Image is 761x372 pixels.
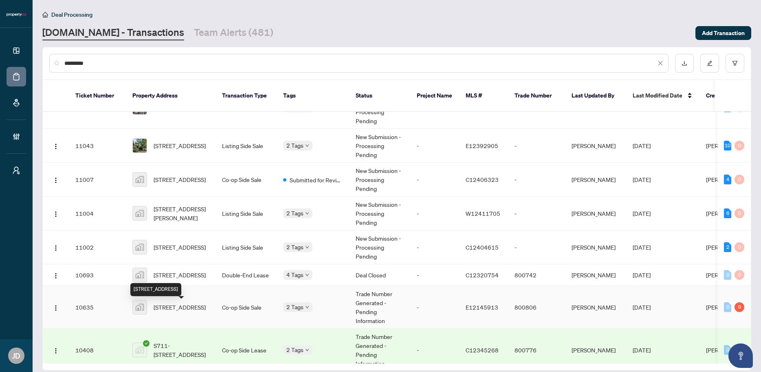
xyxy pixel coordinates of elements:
img: thumbnail-img [133,139,147,153]
span: close [658,60,663,66]
span: down [305,211,309,215]
img: Logo [53,305,59,311]
th: Last Modified Date [626,80,699,112]
td: 800776 [508,329,565,372]
td: [PERSON_NAME] [565,264,626,286]
td: Listing Side Sale [216,197,277,230]
td: - [410,197,459,230]
div: 0 [724,345,731,355]
span: C12320754 [466,271,499,279]
td: [PERSON_NAME] [565,163,626,197]
div: 9 [735,302,744,312]
td: Listing Side Sale [216,230,277,264]
div: 6 [724,208,731,218]
span: [STREET_ADDRESS] [154,303,206,312]
span: [STREET_ADDRESS] [154,141,206,150]
span: [DATE] [633,271,651,279]
span: JD [12,350,20,361]
span: down [305,144,309,148]
img: thumbnail-img [133,268,147,282]
img: Logo [53,211,59,217]
td: [PERSON_NAME] [565,230,626,264]
th: Last Updated By [565,80,626,112]
div: 2 [724,242,731,252]
th: Project Name [410,80,459,112]
td: Deal Closed [349,264,410,286]
div: 0 [724,270,731,280]
div: 0 [735,270,744,280]
span: Last Modified Date [633,91,682,100]
th: Ticket Number [69,80,126,112]
button: Logo [49,268,62,281]
span: download [682,60,687,66]
span: [PERSON_NAME] [706,210,750,217]
td: [PERSON_NAME] [565,129,626,163]
div: 10 [724,141,731,151]
span: edit [707,60,713,66]
a: Team Alerts (481) [194,26,273,40]
button: Logo [49,173,62,186]
span: W12411705 [466,210,500,217]
button: Logo [49,207,62,220]
td: Listing Side Sale [216,129,277,163]
td: Co-op Side Lease [216,329,277,372]
td: 10408 [69,329,126,372]
img: logo [7,12,26,17]
div: 4 [724,175,731,184]
span: C12404615 [466,244,499,251]
img: thumbnail-img [133,240,147,254]
span: [STREET_ADDRESS][PERSON_NAME] [154,204,209,222]
th: Trade Number [508,80,565,112]
td: [PERSON_NAME] [565,286,626,329]
button: edit [700,54,719,73]
td: 10635 [69,286,126,329]
td: - [508,230,565,264]
span: 2 Tags [286,345,304,354]
button: Logo [49,241,62,254]
td: 11004 [69,197,126,230]
td: 800742 [508,264,565,286]
span: [PERSON_NAME] [706,303,750,311]
td: [PERSON_NAME] [565,329,626,372]
a: [DOMAIN_NAME] - Transactions [42,26,184,40]
td: - [410,129,459,163]
span: down [305,305,309,309]
span: [DATE] [633,176,651,183]
span: down [305,245,309,249]
div: 0 [724,302,731,312]
button: Logo [49,139,62,152]
button: download [675,54,694,73]
div: 0 [735,141,744,151]
span: [PERSON_NAME] [706,176,750,183]
span: [PERSON_NAME] [706,142,750,149]
td: New Submission - Processing Pending [349,230,410,264]
td: 10693 [69,264,126,286]
span: [DATE] [633,303,651,311]
span: 2 Tags [286,302,304,312]
span: C12345268 [466,346,499,354]
span: [PERSON_NAME] [706,346,750,354]
span: [STREET_ADDRESS] [154,270,206,279]
span: home [42,12,48,18]
th: Tags [277,80,349,112]
td: 11002 [69,230,126,264]
img: thumbnail-img [133,206,147,220]
img: thumbnail-img [133,173,147,186]
td: [PERSON_NAME] [565,197,626,230]
button: filter [726,54,744,73]
span: filter [732,60,738,66]
span: 2 Tags [286,242,304,252]
td: Co-op Side Sale [216,286,277,329]
td: - [410,286,459,329]
span: [DATE] [633,142,651,149]
td: New Submission - Processing Pending [349,129,410,163]
span: Deal Processing [51,11,92,18]
th: Transaction Type [216,80,277,112]
span: 2 Tags [286,141,304,150]
div: 0 [735,175,744,184]
td: Trade Number Generated - Pending Information [349,286,410,329]
td: New Submission - Processing Pending [349,163,410,197]
span: [DATE] [633,210,651,217]
span: [PERSON_NAME] [706,271,750,279]
span: Submitted for Review [290,175,343,184]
